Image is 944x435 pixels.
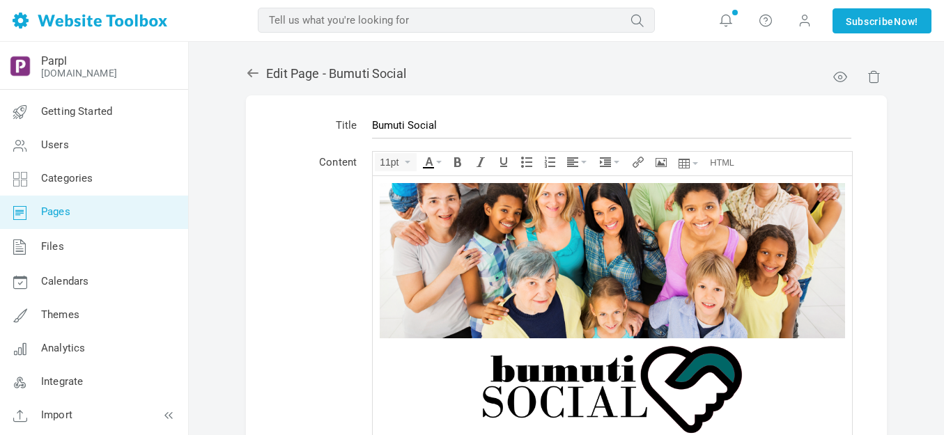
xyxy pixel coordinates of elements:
[41,139,69,151] span: Users
[274,109,364,146] td: Title
[41,172,93,184] span: Categories
[628,153,649,171] div: Insert/edit link
[493,153,514,171] div: Underline
[258,8,655,33] input: Tell us what you're looking for
[246,66,887,81] h2: Edit Page - Bumuti Social
[41,308,79,321] span: Themes
[41,105,112,118] span: Getting Started
[470,153,491,171] div: Italic
[674,153,703,174] div: Table
[705,153,739,171] div: Source code
[41,54,67,68] a: Parpl
[833,8,931,33] a: SubscribeNow!
[41,409,72,421] span: Import
[380,157,402,168] span: 11pt
[562,153,593,171] div: Align
[41,240,64,253] span: Files
[447,153,468,171] div: Bold
[41,205,70,218] span: Pages
[41,375,83,388] span: Integrate
[9,55,31,77] img: output-onlinepngtools%20-%202025-05-26T183955.010.png
[41,68,117,79] a: [DOMAIN_NAME]
[41,275,88,287] span: Calendars
[894,14,918,29] span: Now!
[419,153,445,171] div: Text color
[41,342,85,354] span: Analytics
[539,153,560,171] div: Numbered list
[651,153,672,171] div: Insert/edit image
[375,153,417,171] div: Font Sizes
[516,153,537,171] div: Bullet list
[595,153,626,171] div: Indent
